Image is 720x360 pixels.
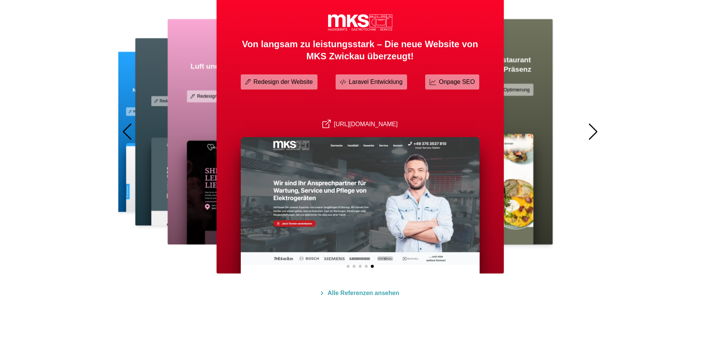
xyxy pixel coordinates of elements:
[322,121,398,127] a: [URL][DOMAIN_NAME]
[321,289,323,298] img: Sehen Sie sich unseren Blog an
[439,77,475,87] p: Onpage SEO
[133,109,147,114] p: Redesign
[241,38,480,62] h3: Von langsam zu leistungsstark – Die neue Website von MKS Zwickau überzeugt!
[349,77,403,87] p: Laravel Entwicklung
[254,77,313,87] p: Redesign der Website
[160,98,177,104] p: Redesign
[197,93,217,100] p: Redesign
[151,72,309,88] h3: [PERSON_NAME], sicherer, besser – Das [GEOGRAPHIC_DATA] mit neuem Design!
[126,87,261,100] h3: Neue Website, neue Möglichkeiten – Erfolgreicher Relaunch für Die Deutsche Römerin!
[187,62,377,81] h3: Luft und Liebe Leipzig – Einzigartiges Ambiente, jetzt mit neuem Design!
[118,289,602,298] a: Alle Referenzen ansehen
